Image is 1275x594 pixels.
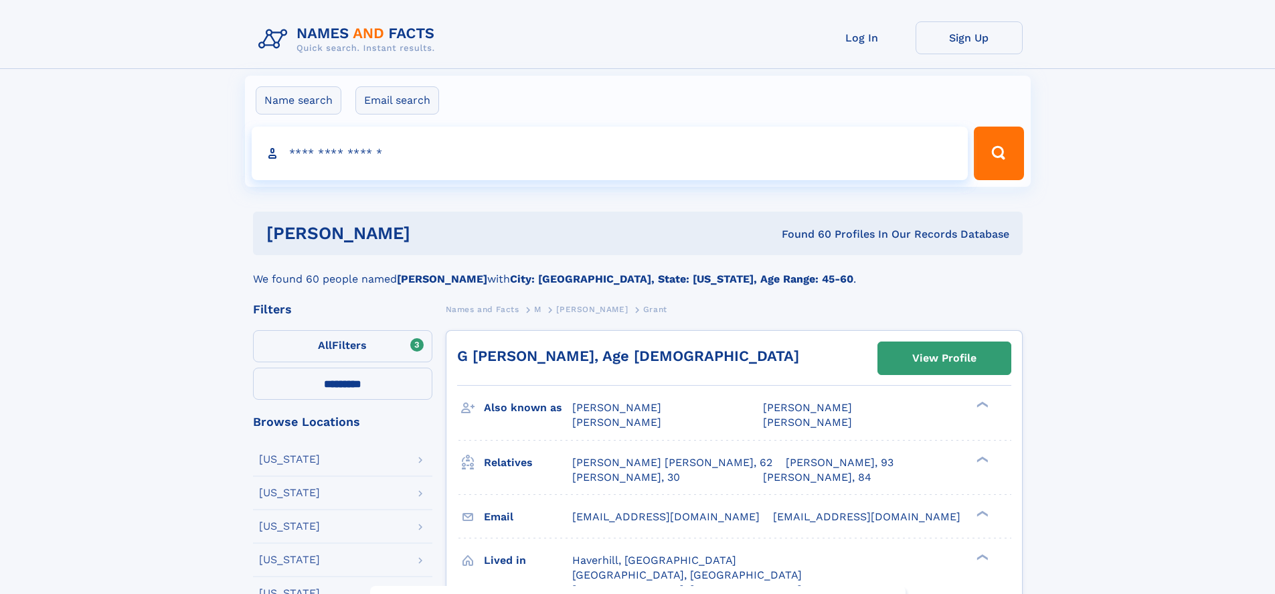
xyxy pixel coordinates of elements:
[973,400,989,409] div: ❯
[397,273,487,285] b: [PERSON_NAME]
[572,455,772,470] a: [PERSON_NAME] [PERSON_NAME], 62
[259,521,320,532] div: [US_STATE]
[484,451,572,474] h3: Relatives
[643,305,667,314] span: Grant
[259,554,320,565] div: [US_STATE]
[256,86,341,115] label: Name search
[253,330,432,362] label: Filters
[572,554,736,567] span: Haverhill, [GEOGRAPHIC_DATA]
[763,416,852,429] span: [PERSON_NAME]
[253,21,446,58] img: Logo Names and Facts
[763,401,852,414] span: [PERSON_NAME]
[878,342,1011,374] a: View Profile
[572,510,760,523] span: [EMAIL_ADDRESS][DOMAIN_NAME]
[973,552,989,561] div: ❯
[484,396,572,419] h3: Also known as
[809,21,916,54] a: Log In
[484,549,572,572] h3: Lived in
[973,509,989,518] div: ❯
[534,301,541,317] a: M
[252,127,968,180] input: search input
[253,303,432,315] div: Filters
[556,305,628,314] span: [PERSON_NAME]
[259,454,320,465] div: [US_STATE]
[572,416,661,429] span: [PERSON_NAME]
[318,339,332,352] span: All
[510,273,853,285] b: City: [GEOGRAPHIC_DATA], State: [US_STATE], Age Range: 45-60
[355,86,439,115] label: Email search
[773,510,960,523] span: [EMAIL_ADDRESS][DOMAIN_NAME]
[763,470,871,485] a: [PERSON_NAME], 84
[266,225,596,242] h1: [PERSON_NAME]
[253,416,432,428] div: Browse Locations
[786,455,894,470] a: [PERSON_NAME], 93
[534,305,541,314] span: M
[572,470,680,485] a: [PERSON_NAME], 30
[484,506,572,528] h3: Email
[916,21,1023,54] a: Sign Up
[572,401,661,414] span: [PERSON_NAME]
[973,455,989,463] div: ❯
[596,227,1009,242] div: Found 60 Profiles In Our Records Database
[457,348,799,364] a: G [PERSON_NAME], Age [DEMOGRAPHIC_DATA]
[253,255,1023,287] div: We found 60 people named with .
[446,301,519,317] a: Names and Facts
[556,301,628,317] a: [PERSON_NAME]
[572,569,802,581] span: [GEOGRAPHIC_DATA], [GEOGRAPHIC_DATA]
[912,343,976,374] div: View Profile
[974,127,1023,180] button: Search Button
[259,488,320,498] div: [US_STATE]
